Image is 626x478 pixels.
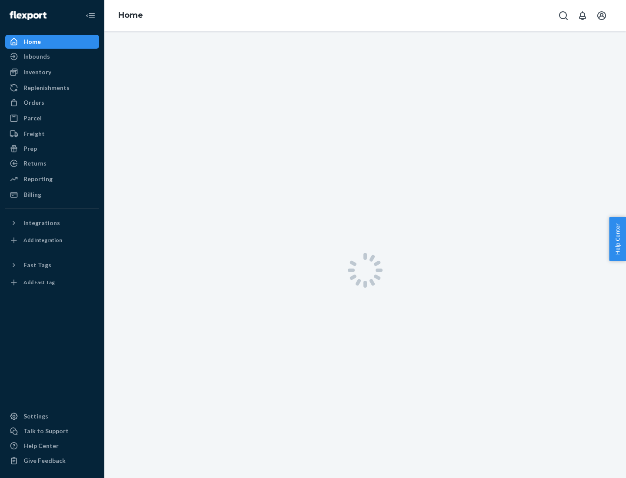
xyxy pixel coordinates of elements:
div: Reporting [23,175,53,183]
div: Returns [23,159,47,168]
div: Fast Tags [23,261,51,269]
div: Inbounds [23,52,50,61]
img: Flexport logo [10,11,47,20]
button: Fast Tags [5,258,99,272]
a: Home [118,10,143,20]
a: Billing [5,188,99,202]
div: Home [23,37,41,46]
a: Talk to Support [5,424,99,438]
div: Integrations [23,219,60,227]
button: Help Center [609,217,626,261]
a: Settings [5,409,99,423]
a: Inventory [5,65,99,79]
a: Home [5,35,99,49]
div: Help Center [23,441,59,450]
div: Billing [23,190,41,199]
div: Replenishments [23,83,70,92]
a: Prep [5,142,99,156]
a: Help Center [5,439,99,453]
div: Orders [23,98,44,107]
a: Add Integration [5,233,99,247]
div: Prep [23,144,37,153]
div: Settings [23,412,48,421]
a: Returns [5,156,99,170]
a: Add Fast Tag [5,276,99,289]
div: Give Feedback [23,456,66,465]
button: Open notifications [574,7,591,24]
button: Open account menu [593,7,610,24]
button: Open Search Box [555,7,572,24]
div: Add Fast Tag [23,279,55,286]
div: Inventory [23,68,51,76]
a: Orders [5,96,99,110]
div: Parcel [23,114,42,123]
ol: breadcrumbs [111,3,150,28]
a: Reporting [5,172,99,186]
button: Give Feedback [5,454,99,468]
a: Parcel [5,111,99,125]
button: Integrations [5,216,99,230]
a: Replenishments [5,81,99,95]
div: Add Integration [23,236,62,244]
div: Freight [23,129,45,138]
div: Talk to Support [23,427,69,435]
button: Close Navigation [82,7,99,24]
a: Freight [5,127,99,141]
a: Inbounds [5,50,99,63]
